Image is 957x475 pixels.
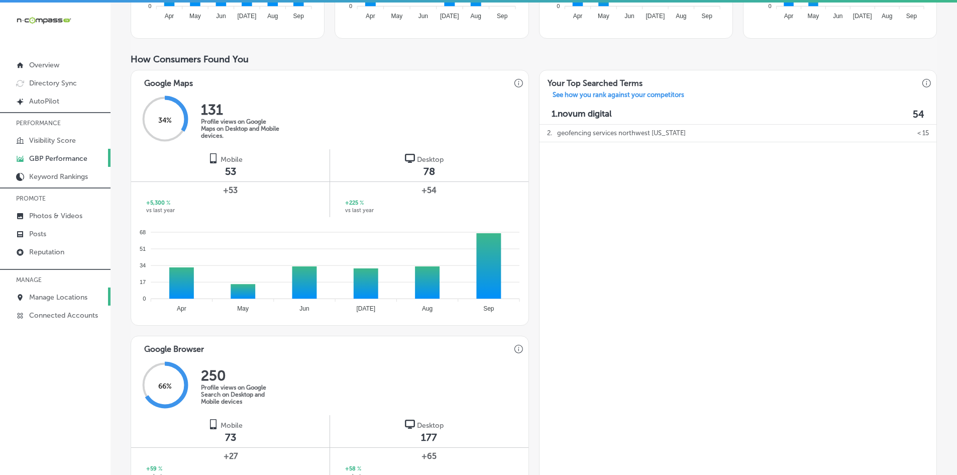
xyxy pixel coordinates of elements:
tspan: Apr [366,13,375,20]
h2: +5,300 [146,199,170,208]
tspan: Apr [177,305,186,312]
span: 177 [421,431,437,443]
tspan: Sep [701,13,712,20]
label: 54 [913,109,924,120]
tspan: Aug [882,13,892,20]
tspan: 17 [140,279,146,285]
a: See how you rank against your competitors [545,91,692,102]
span: % [356,465,361,473]
tspan: 0 [349,3,352,9]
tspan: Jun [833,13,842,20]
tspan: Apr [573,13,582,20]
p: Profile views on Google Maps on Desktop and Mobile devices. [201,118,281,139]
tspan: May [808,13,819,20]
h2: 131 [201,102,281,118]
h3: Your Top Searched Terms [540,70,651,91]
span: 78 [423,165,435,177]
tspan: Aug [471,13,481,20]
tspan: May [189,13,201,20]
tspan: Jun [418,13,428,20]
p: GBP Performance [29,154,87,163]
tspan: May [391,13,403,20]
tspan: May [598,13,609,20]
span: Mobile [221,155,243,164]
span: How Consumers Found You [131,54,249,65]
p: Photos & Videos [29,212,82,220]
span: Desktop [417,421,444,430]
span: 66 % [158,382,172,391]
span: +65 [345,450,513,462]
span: % [358,199,364,208]
tspan: [DATE] [853,13,872,20]
h3: Google Browser [136,336,212,357]
tspan: Sep [293,13,304,20]
p: Profile views on Google Search on Desktop and Mobile devices [201,384,281,405]
img: logo [208,419,219,429]
tspan: Apr [165,13,174,20]
span: +54 [345,184,513,197]
span: vs last year [146,208,175,213]
tspan: [DATE] [238,13,257,20]
span: % [157,465,162,473]
h2: 250 [201,367,281,384]
tspan: Sep [497,13,508,20]
tspan: Jun [216,13,226,20]
p: Directory Sync [29,79,77,87]
p: AutoPilot [29,97,59,106]
p: geofencing services northwest [US_STATE] [557,124,686,142]
tspan: Jun [299,305,309,312]
span: vs last year [345,208,374,213]
h2: +58 [345,465,361,473]
span: 34 % [158,116,172,125]
tspan: Sep [906,13,917,20]
tspan: [DATE] [646,13,665,20]
span: +27 [146,450,315,462]
tspan: 0 [148,3,151,9]
tspan: Aug [267,13,278,20]
tspan: [DATE] [440,13,459,20]
p: 2 . [547,124,552,142]
span: Desktop [417,155,444,164]
img: logo [208,153,219,163]
tspan: Sep [483,305,494,312]
tspan: Aug [676,13,686,20]
tspan: 34 [140,262,146,268]
p: Reputation [29,248,64,256]
h2: +59 [146,465,162,473]
h2: +225 [345,199,364,208]
tspan: May [237,305,249,312]
tspan: 0 [768,3,771,9]
p: Keyword Rankings [29,172,88,181]
tspan: Jun [624,13,634,20]
p: Connected Accounts [29,311,98,320]
p: < 15 [917,124,929,142]
span: 73 [225,431,236,443]
p: Visibility Score [29,136,76,145]
tspan: 0 [557,3,560,9]
tspan: [DATE] [356,305,375,312]
tspan: Apr [784,13,794,20]
img: logo [405,153,415,163]
h3: Google Maps [136,70,201,91]
tspan: 68 [140,229,146,235]
p: Manage Locations [29,293,87,302]
tspan: 0 [143,296,146,302]
p: 1. novum digital [552,109,612,120]
span: % [165,199,170,208]
p: Overview [29,61,59,69]
span: Mobile [221,421,243,430]
tspan: 51 [140,246,146,252]
span: 53 [225,165,236,177]
img: logo [405,419,415,429]
span: +53 [146,184,315,197]
img: 660ab0bf-5cc7-4cb8-ba1c-48b5ae0f18e60NCTV_CLogo_TV_Black_-500x88.png [16,16,71,25]
p: Posts [29,230,46,238]
tspan: Aug [422,305,433,312]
